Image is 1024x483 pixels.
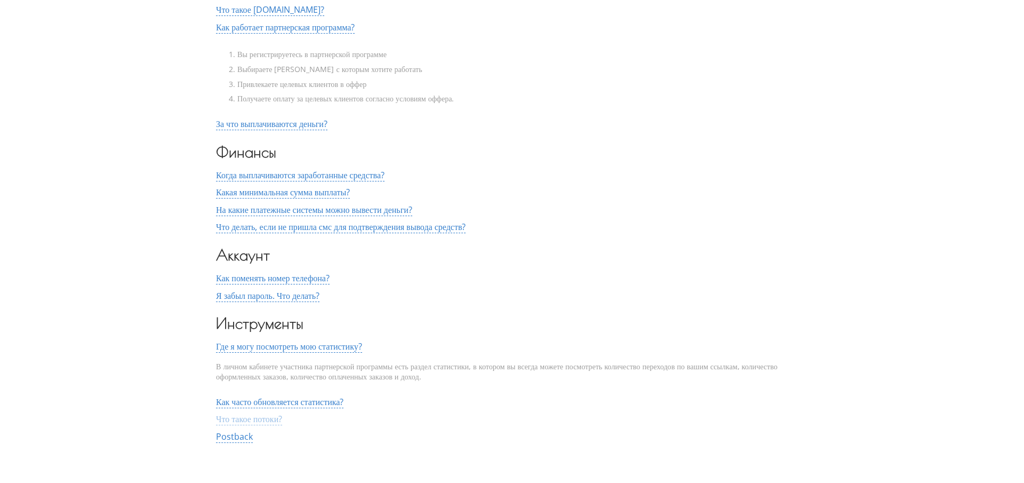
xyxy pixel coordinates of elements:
h3: Инструменты [216,316,808,330]
button: За что выплачиваются деньги? [216,119,327,129]
li: Вы регистрируетесь в партнерской программе [237,49,808,60]
li: Привлекаете целевых клиентов в оффер [237,79,808,90]
button: Когда выплачиваются заработанные средства? [216,170,385,180]
li: Получаете оплату за целевых клиентов согласно условиям оффера. [237,93,808,104]
button: Что такое потоки? [216,414,282,424]
span: Как часто обновляется статистика? [216,396,343,408]
span: Где я могу посмотреть мою статистику? [216,341,362,353]
span: Как работает партнерская программа? [216,21,355,34]
button: Где я могу посмотреть мою статистику? [216,342,362,351]
button: Какая минимальная сумма выплаты? [216,187,350,197]
button: Что такое [DOMAIN_NAME]? [216,5,324,14]
button: Как работает партнерская программа? [216,22,355,32]
span: Что такое [DOMAIN_NAME]? [216,4,324,16]
span: За что выплачиваются деньги? [216,118,327,130]
button: Как поменять номер телефона? [216,273,330,283]
h3: Финансы [216,145,808,159]
button: Что делать, если не пришла смс для подтверждения вывода средств? [216,222,466,232]
li: Выбираете [PERSON_NAME] с которым хотите работать [237,64,808,75]
span: На какие платежные системы можно вывести деньги? [216,204,412,216]
button: Я забыл пароль. Что делать? [216,291,319,300]
span: Когда выплачиваются заработанные средства? [216,169,385,181]
button: Как часто обновляется статистика? [216,397,343,407]
button: На какие платежные системы можно вывести деньги? [216,205,412,215]
span: Что делать, если не пришла смс для подтверждения вывода средств? [216,221,466,233]
span: Какая минимальная сумма выплаты? [216,186,350,199]
h3: Аккаунт [216,248,808,262]
span: Как поменять номер телефона? [216,272,330,284]
button: Postback [216,432,253,441]
div: В личном кабинете участника партнерской программы есть раздел статистики, в котором вы всегда мож... [216,353,808,391]
span: Что такое потоки? [216,413,282,425]
span: Я забыл пароль. Что делать? [216,290,319,302]
span: Postback [216,431,253,443]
